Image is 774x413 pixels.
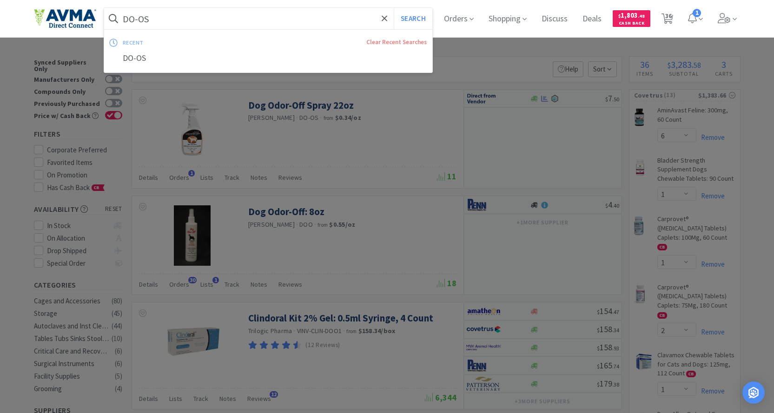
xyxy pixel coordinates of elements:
[394,8,432,29] button: Search
[618,21,645,27] span: Cash Back
[658,16,677,24] a: 36
[579,15,605,23] a: Deals
[123,35,255,50] div: recent
[618,13,621,19] span: $
[613,6,650,31] a: $1,803.48Cash Back
[34,9,96,28] img: e4e33dab9f054f5782a47901c742baa9_102.png
[538,15,571,23] a: Discuss
[638,13,645,19] span: . 48
[104,8,433,29] input: Search by item, sku, manufacturer, ingredient, size...
[693,9,701,17] span: 1
[618,11,645,20] span: 1,803
[104,50,433,67] div: DO-OS
[366,38,427,46] a: Clear Recent Searches
[742,381,765,404] div: Open Intercom Messenger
